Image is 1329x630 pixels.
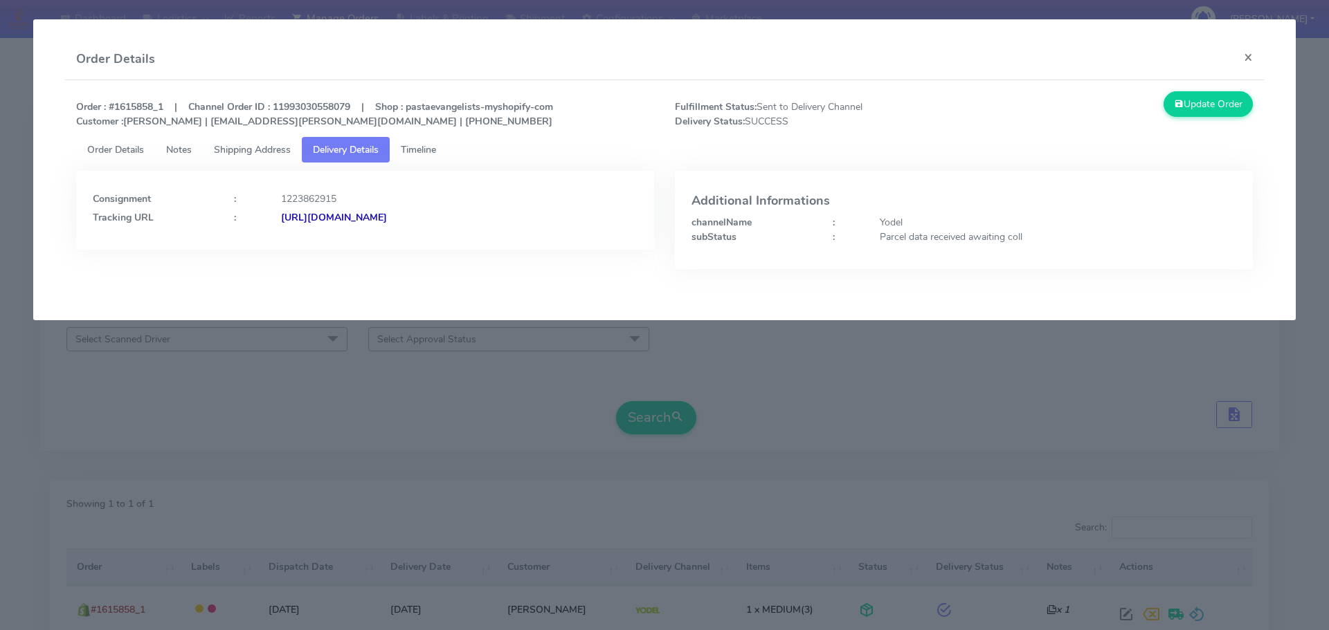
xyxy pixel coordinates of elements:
strong: Delivery Status: [675,115,745,128]
div: Parcel data received awaiting coll [869,230,1247,244]
strong: Fulfillment Status: [675,100,757,113]
span: Sent to Delivery Channel SUCCESS [664,100,964,129]
div: Yodel [869,215,1247,230]
strong: channelName [691,216,752,229]
strong: Customer : [76,115,123,128]
button: Update Order [1164,91,1254,117]
h4: Additional Informations [691,194,1236,208]
span: Shipping Address [214,143,291,156]
strong: subStatus [691,230,736,243]
strong: Consignment [93,192,151,205]
strong: : [833,230,835,243]
span: Timeline [401,143,436,156]
h4: Order Details [76,50,155,68]
strong: : [234,211,236,224]
strong: [URL][DOMAIN_NAME] [281,211,387,224]
strong: : [234,192,236,205]
strong: Tracking URL [93,211,154,224]
span: Delivery Details [313,143,379,156]
strong: : [833,216,835,229]
span: Notes [166,143,192,156]
ul: Tabs [76,137,1254,163]
div: 1223862915 [271,192,648,206]
span: Order Details [87,143,144,156]
button: Close [1233,39,1264,75]
strong: Order : #1615858_1 | Channel Order ID : 11993030558079 | Shop : pastaevangelists-myshopify-com [P... [76,100,553,128]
